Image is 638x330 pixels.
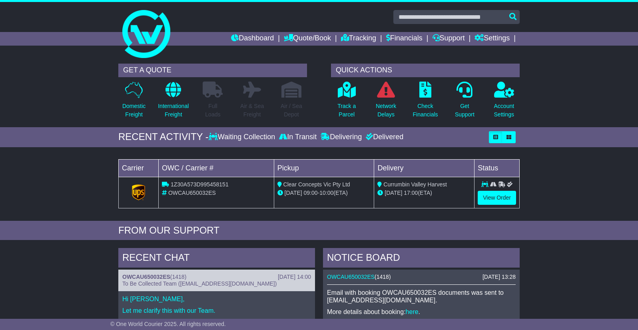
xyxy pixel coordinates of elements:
[278,274,311,280] div: [DATE] 14:00
[118,225,520,236] div: FROM OUR SUPPORT
[240,102,264,119] p: Air & Sea Freight
[377,274,389,280] span: 1418
[323,248,520,270] div: NOTICE BOARD
[118,131,209,143] div: RECENT ACTIVITY -
[281,102,302,119] p: Air / Sea Depot
[172,274,185,280] span: 1418
[337,102,356,119] p: Track a Parcel
[277,133,319,142] div: In Transit
[385,190,402,196] span: [DATE]
[377,189,471,197] div: (ETA)
[171,181,229,188] span: 1Z30A573D995458151
[337,81,356,123] a: Track aParcel
[122,295,311,303] p: Hi [PERSON_NAME],
[494,81,515,123] a: AccountSettings
[375,81,397,123] a: NetworkDelays
[122,274,311,280] div: ( )
[413,81,439,123] a: CheckFinancials
[327,274,375,280] a: OWCAU650032ES
[404,190,418,196] span: 17:00
[110,321,226,327] span: © One World Courier 2025. All rights reserved.
[386,32,423,46] a: Financials
[122,274,170,280] a: OWCAU650032ES
[482,274,516,280] div: [DATE] 13:28
[158,81,189,123] a: InternationalFreight
[331,64,520,77] div: QUICK ACTIONS
[122,81,146,123] a: DomesticFreight
[327,289,516,304] p: Email with booking OWCAU650032ES documents was sent to [EMAIL_ADDRESS][DOMAIN_NAME].
[374,159,475,177] td: Delivery
[319,190,333,196] span: 10:00
[122,307,311,314] p: Let me clarify this with our Team.
[406,308,419,315] a: here
[494,102,514,119] p: Account Settings
[364,133,403,142] div: Delivered
[433,32,465,46] a: Support
[159,159,274,177] td: OWC / Carrier #
[158,102,189,119] p: International Freight
[231,32,274,46] a: Dashboard
[119,159,159,177] td: Carrier
[304,190,318,196] span: 09:00
[118,248,315,270] div: RECENT CHAT
[383,181,447,188] span: Currumbin Valley Harvest
[168,190,216,196] span: OWCAU650032ES
[122,102,146,119] p: Domestic Freight
[376,102,396,119] p: Network Delays
[327,274,516,280] div: ( )
[413,102,438,119] p: Check Financials
[475,32,510,46] a: Settings
[478,191,516,205] a: View Order
[327,308,516,316] p: More details about booking: .
[274,159,374,177] td: Pickup
[209,133,277,142] div: Waiting Collection
[118,64,307,77] div: GET A QUOTE
[475,159,520,177] td: Status
[122,280,277,287] span: To Be Collected Team ([EMAIL_ADDRESS][DOMAIN_NAME])
[341,32,376,46] a: Tracking
[203,102,223,119] p: Full Loads
[285,190,302,196] span: [DATE]
[455,81,475,123] a: GetSupport
[283,181,350,188] span: Clear Concepts Vic Pty Ltd
[277,189,371,197] div: - (ETA)
[319,133,364,142] div: Delivering
[132,184,146,200] img: GetCarrierServiceLogo
[455,102,475,119] p: Get Support
[284,32,331,46] a: Quote/Book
